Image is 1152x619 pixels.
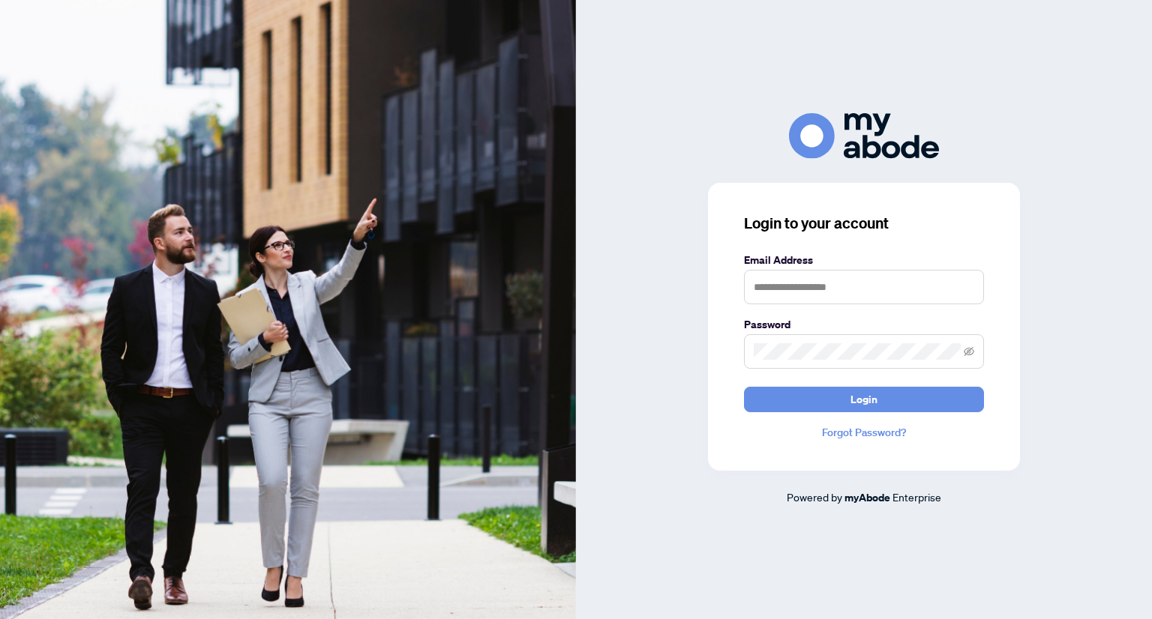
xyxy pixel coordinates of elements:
[744,213,984,234] h3: Login to your account
[744,252,984,268] label: Email Address
[744,316,984,333] label: Password
[787,490,842,504] span: Powered by
[744,387,984,412] button: Login
[964,346,974,357] span: eye-invisible
[850,387,877,411] span: Login
[892,490,941,504] span: Enterprise
[844,489,890,506] a: myAbode
[744,424,984,441] a: Forgot Password?
[789,113,939,159] img: ma-logo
